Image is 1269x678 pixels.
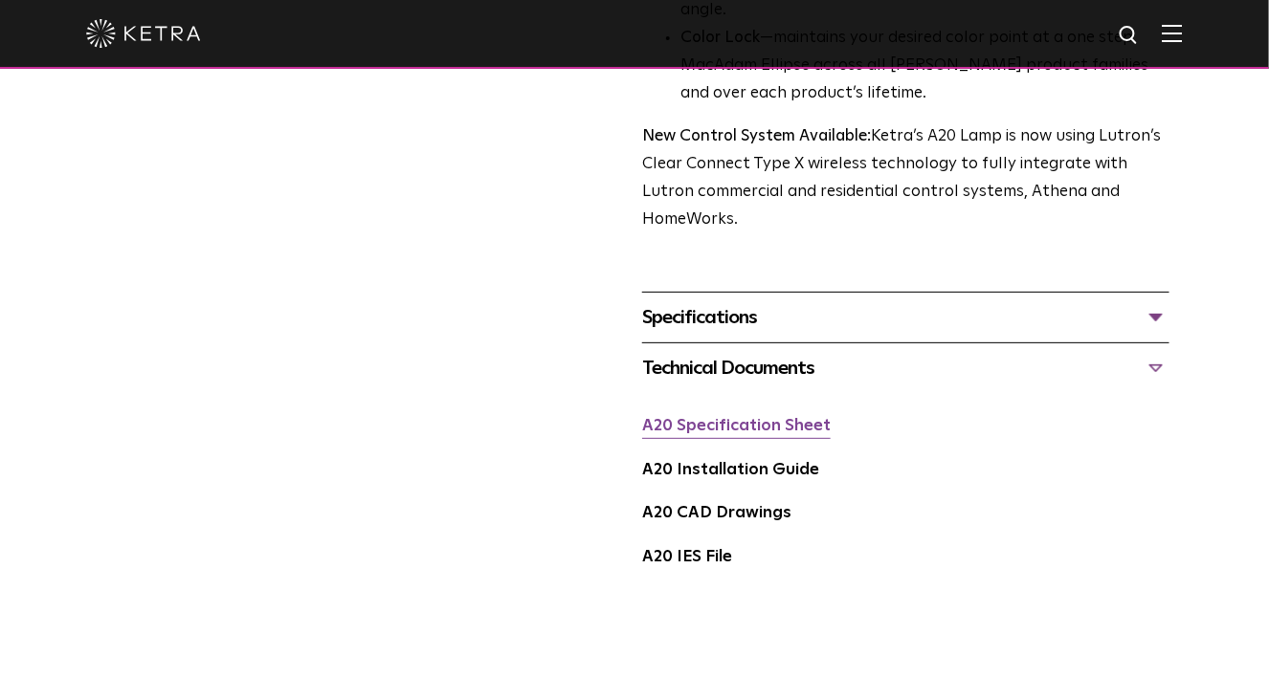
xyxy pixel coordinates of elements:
img: ketra-logo-2019-white [86,19,201,48]
a: A20 CAD Drawings [642,505,791,521]
div: Specifications [642,302,1169,333]
a: A20 Specification Sheet [642,418,831,434]
img: Hamburger%20Nav.svg [1162,24,1183,42]
strong: New Control System Available: [642,128,871,144]
a: A20 IES File [642,549,732,565]
a: A20 Installation Guide [642,462,819,478]
p: Ketra’s A20 Lamp is now using Lutron’s Clear Connect Type X wireless technology to fully integrat... [642,123,1169,234]
div: Technical Documents [642,353,1169,383]
img: search icon [1118,24,1142,48]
